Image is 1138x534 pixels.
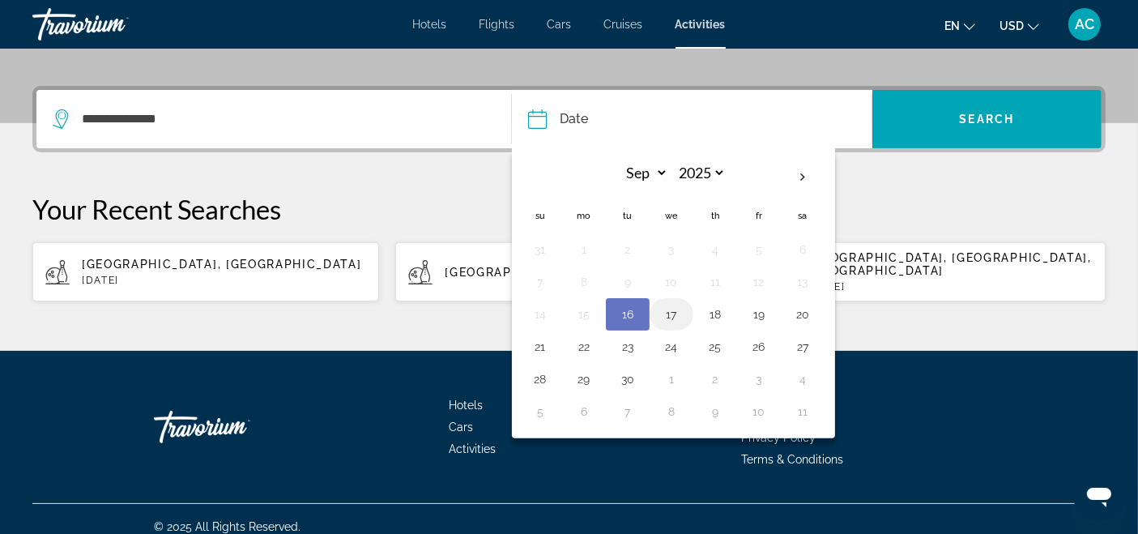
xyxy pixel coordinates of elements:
[527,238,553,261] button: Day 31
[32,193,1106,225] p: Your Recent Searches
[790,271,816,293] button: Day 13
[746,400,772,423] button: Day 10
[154,520,300,533] span: © 2025 All Rights Reserved.
[960,113,1015,126] span: Search
[449,421,473,434] a: Cars
[82,258,361,271] span: [GEOGRAPHIC_DATA], [GEOGRAPHIC_DATA]
[746,238,772,261] button: Day 5
[702,400,728,423] button: Day 9
[659,271,684,293] button: Day 10
[571,335,597,358] button: Day 22
[528,90,872,148] button: Date
[659,368,684,391] button: Day 1
[413,18,447,31] a: Hotels
[445,266,724,279] span: [GEOGRAPHIC_DATA], [GEOGRAPHIC_DATA]
[781,159,825,196] button: Next month
[702,303,728,326] button: Day 18
[395,241,742,302] button: [GEOGRAPHIC_DATA], [GEOGRAPHIC_DATA]
[449,399,483,412] a: Hotels
[32,241,379,302] button: [GEOGRAPHIC_DATA], [GEOGRAPHIC_DATA][DATE]
[702,368,728,391] button: Day 2
[615,368,641,391] button: Day 30
[808,251,1092,277] span: [GEOGRAPHIC_DATA], [GEOGRAPHIC_DATA], [GEOGRAPHIC_DATA]
[659,400,684,423] button: Day 8
[571,400,597,423] button: Day 6
[527,368,553,391] button: Day 28
[790,303,816,326] button: Day 20
[154,403,316,451] a: Travorium
[702,238,728,261] button: Day 4
[659,238,684,261] button: Day 3
[1073,469,1125,521] iframe: Buton lansare fereastră mesagerie
[790,238,816,261] button: Day 6
[944,14,975,37] button: Change language
[676,18,726,31] a: Activities
[999,14,1039,37] button: Change currency
[449,442,496,455] a: Activities
[571,368,597,391] button: Day 29
[479,18,515,31] a: Flights
[615,271,641,293] button: Day 9
[999,19,1024,32] span: USD
[790,368,816,391] button: Day 4
[1075,16,1094,32] span: AC
[741,453,843,466] a: Terms & Conditions
[790,400,816,423] button: Day 11
[571,238,597,261] button: Day 1
[759,241,1106,302] button: [GEOGRAPHIC_DATA], [GEOGRAPHIC_DATA], [GEOGRAPHIC_DATA][DATE]
[808,281,1093,293] p: [DATE]
[616,159,668,187] select: Select month
[746,368,772,391] button: Day 3
[673,159,726,187] select: Select year
[36,90,1102,148] div: Search widget
[702,335,728,358] button: Day 25
[872,90,1102,148] button: Search
[702,271,728,293] button: Day 11
[615,335,641,358] button: Day 23
[82,275,366,286] p: [DATE]
[659,335,684,358] button: Day 24
[604,18,643,31] a: Cruises
[548,18,572,31] a: Cars
[659,303,684,326] button: Day 17
[746,271,772,293] button: Day 12
[944,19,960,32] span: en
[571,303,597,326] button: Day 15
[527,400,553,423] button: Day 5
[746,303,772,326] button: Day 19
[527,335,553,358] button: Day 21
[615,238,641,261] button: Day 2
[527,271,553,293] button: Day 7
[527,303,553,326] button: Day 14
[615,303,641,326] button: Day 16
[1063,7,1106,41] button: User Menu
[790,335,816,358] button: Day 27
[746,335,772,358] button: Day 26
[615,400,641,423] button: Day 7
[32,3,194,45] a: Travorium
[571,271,597,293] button: Day 8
